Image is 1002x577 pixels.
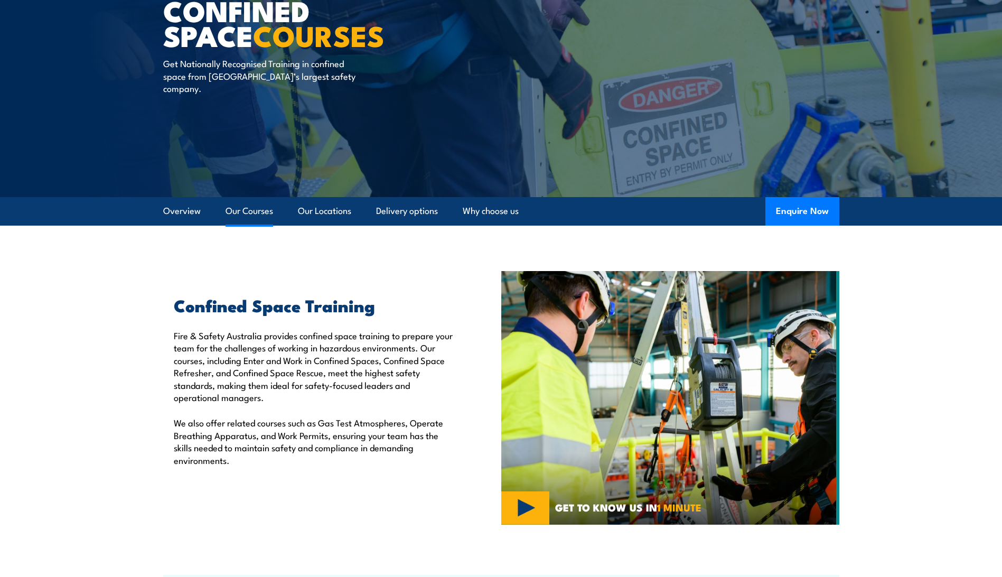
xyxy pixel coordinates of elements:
p: We also offer related courses such as Gas Test Atmospheres, Operate Breathing Apparatus, and Work... [174,416,453,466]
p: Get Nationally Recognised Training in confined space from [GEOGRAPHIC_DATA]’s largest safety comp... [163,57,356,94]
a: Overview [163,197,201,225]
button: Enquire Now [765,197,839,226]
strong: COURSES [253,13,385,57]
a: Delivery options [376,197,438,225]
img: Confined Space Courses Australia [501,271,839,525]
strong: 1 MINUTE [657,499,701,515]
p: Fire & Safety Australia provides confined space training to prepare your team for the challenges ... [174,329,453,403]
a: Our Locations [298,197,351,225]
h2: Confined Space Training [174,297,453,312]
a: Our Courses [226,197,273,225]
span: GET TO KNOW US IN [555,502,701,512]
a: Why choose us [463,197,519,225]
